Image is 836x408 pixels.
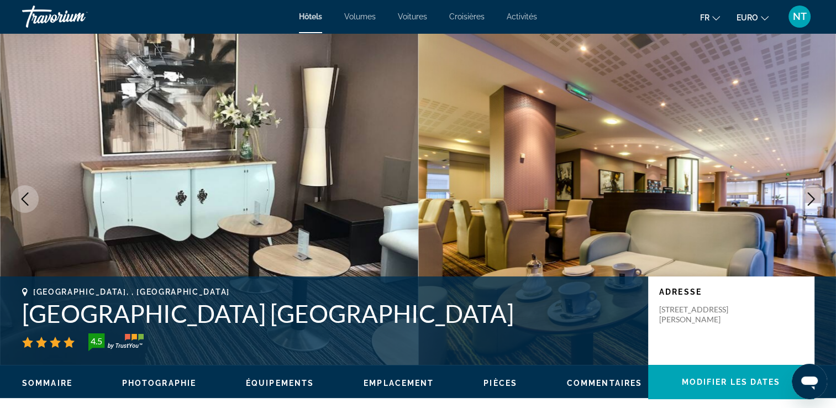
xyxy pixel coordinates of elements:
[22,2,133,31] a: Travorium
[792,364,827,399] iframe: Bouton de lancement de la fenêtre de messagerie
[648,365,814,399] button: Modifier les dates
[567,378,642,388] button: Commentaires
[737,9,769,25] button: Changer de devise
[793,11,807,22] span: NT
[659,287,803,296] p: Adresse
[483,378,517,388] button: Pièces
[246,378,314,388] button: Équipements
[700,9,720,25] button: Changer la langue
[659,305,748,325] p: [STREET_ADDRESS][PERSON_NAME]
[364,378,434,388] button: Emplacement
[567,379,642,388] span: Commentaires
[33,287,230,296] span: [GEOGRAPHIC_DATA], , [GEOGRAPHIC_DATA]
[737,13,758,22] span: EURO
[507,12,537,21] a: Activités
[122,378,196,388] button: Photographie
[11,185,39,213] button: Image précédente
[785,5,814,28] button: Menu utilisateur
[398,12,427,21] a: Voitures
[22,299,637,328] h1: [GEOGRAPHIC_DATA] [GEOGRAPHIC_DATA]
[682,378,781,386] span: Modifier les dates
[797,185,825,213] button: Image suivante
[449,12,485,21] a: Croisières
[483,379,517,388] span: Pièces
[88,333,144,351] img: Badge d’évaluation client TrustYou
[344,12,376,21] a: Volumes
[299,12,322,21] a: Hôtels
[364,379,434,388] span: Emplacement
[22,378,72,388] button: Sommaire
[700,13,709,22] span: Fr
[22,379,72,388] span: Sommaire
[246,379,314,388] span: Équipements
[122,379,196,388] span: Photographie
[85,334,107,348] div: 4.5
